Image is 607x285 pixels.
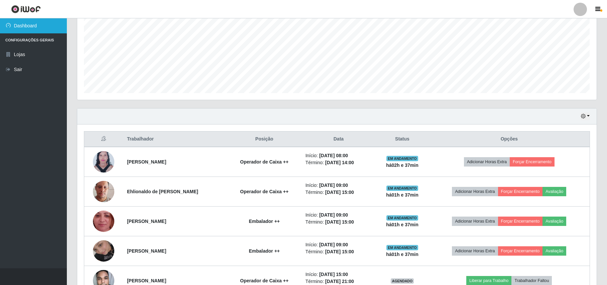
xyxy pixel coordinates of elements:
th: Opções [429,131,590,147]
strong: Operador de Caixa ++ [240,189,288,194]
strong: [PERSON_NAME] [127,248,166,254]
th: Status [376,131,429,147]
time: [DATE] 14:00 [325,160,354,165]
img: CoreUI Logo [11,5,41,13]
time: [DATE] 15:00 [325,190,354,195]
li: Início: [306,241,372,248]
img: 1675087680149.jpeg [93,173,114,211]
strong: há 02 h e 37 min [386,163,418,168]
button: Avaliação [542,217,566,226]
strong: há 01 h e 37 min [386,222,418,227]
button: Forçar Encerramento [498,187,543,196]
strong: Operador de Caixa ++ [240,159,288,165]
time: [DATE] 08:00 [319,153,348,158]
li: Término: [306,189,372,196]
span: AGENDADO [391,278,414,284]
strong: há 01 h e 37 min [386,252,418,257]
time: [DATE] 21:00 [325,279,354,284]
button: Adicionar Horas Extra [452,246,498,256]
button: Adicionar Horas Extra [464,157,510,167]
span: EM ANDAMENTO [386,156,418,161]
strong: Embalador ++ [249,219,280,224]
li: Início: [306,182,372,189]
span: EM ANDAMENTO [386,245,418,250]
strong: [PERSON_NAME] [127,159,166,165]
li: Término: [306,248,372,255]
li: Término: [306,278,372,285]
strong: Ehlionaldo de [PERSON_NAME] [127,189,198,194]
time: [DATE] 15:00 [319,272,348,277]
time: [DATE] 09:00 [319,242,348,247]
li: Início: [306,271,372,278]
li: Início: [306,152,372,159]
button: Forçar Encerramento [510,157,555,167]
li: Término: [306,219,372,226]
time: [DATE] 15:00 [325,219,354,225]
button: Adicionar Horas Extra [452,187,498,196]
button: Avaliação [542,246,566,256]
span: EM ANDAMENTO [386,186,418,191]
button: Forçar Encerramento [498,246,543,256]
button: Avaliação [542,187,566,196]
strong: Embalador ++ [249,248,280,254]
img: 1736442244800.jpeg [93,198,114,245]
li: Início: [306,212,372,219]
time: [DATE] 15:00 [325,249,354,254]
time: [DATE] 09:00 [319,183,348,188]
th: Trabalhador [123,131,227,147]
strong: [PERSON_NAME] [127,219,166,224]
strong: Operador de Caixa ++ [240,278,288,283]
strong: [PERSON_NAME] [127,278,166,283]
span: EM ANDAMENTO [386,215,418,221]
th: Data [301,131,376,147]
th: Posição [227,131,301,147]
time: [DATE] 09:00 [319,212,348,218]
button: Forçar Encerramento [498,217,543,226]
li: Término: [306,159,372,166]
img: 1745793210220.jpeg [93,232,114,270]
strong: há 01 h e 37 min [386,192,418,198]
img: 1728382310331.jpeg [93,148,114,177]
button: Adicionar Horas Extra [452,217,498,226]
